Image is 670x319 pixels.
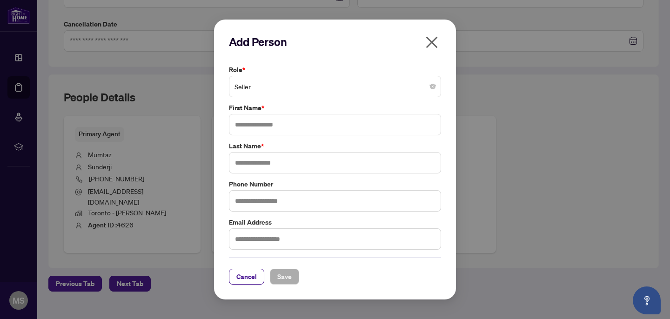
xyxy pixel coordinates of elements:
[270,269,299,285] button: Save
[229,103,441,113] label: First Name
[229,141,441,151] label: Last Name
[229,34,441,49] h2: Add Person
[234,78,435,95] span: Seller
[633,286,661,314] button: Open asap
[424,35,439,50] span: close
[229,217,441,227] label: Email Address
[229,269,264,285] button: Cancel
[229,65,441,75] label: Role
[229,179,441,189] label: Phone Number
[236,269,257,284] span: Cancel
[430,84,435,89] span: close-circle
